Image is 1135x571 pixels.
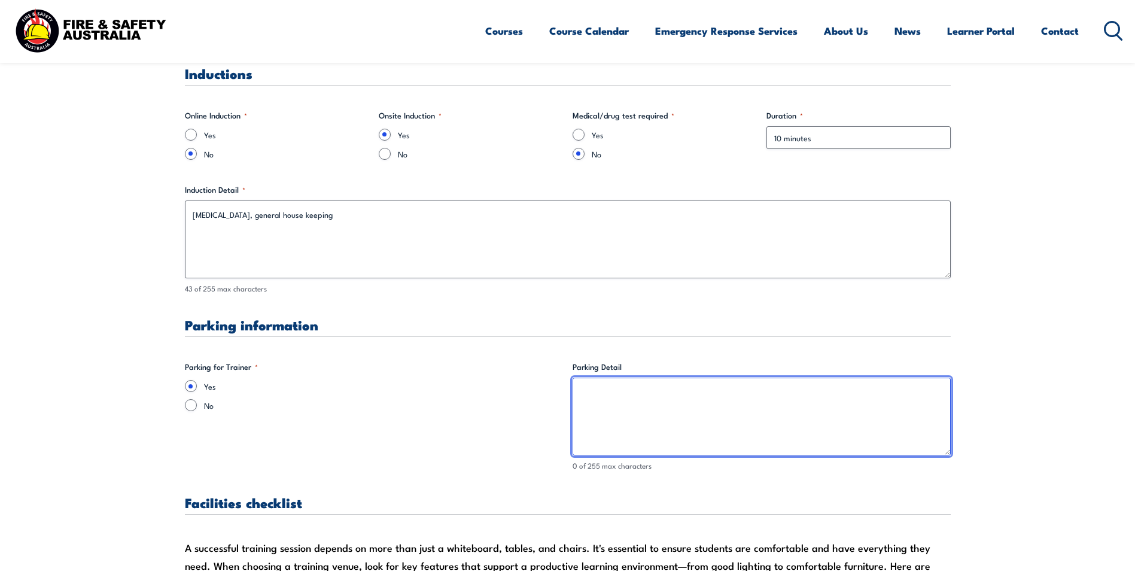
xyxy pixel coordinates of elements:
a: Learner Portal [947,15,1015,47]
a: About Us [824,15,868,47]
a: Contact [1041,15,1079,47]
legend: Onsite Induction [379,110,442,122]
a: Course Calendar [549,15,629,47]
h3: Inductions [185,66,951,80]
label: Duration [766,110,951,122]
label: No [592,148,757,160]
label: No [204,148,369,160]
legend: Online Induction [185,110,247,122]
h3: Parking information [185,318,951,332]
div: 43 of 255 max characters [185,283,951,294]
legend: Medical/drug test required [573,110,674,122]
label: Yes [204,129,369,141]
legend: Parking for Trainer [185,361,258,373]
label: Parking Detail [573,361,951,373]
a: Emergency Response Services [655,15,798,47]
label: No [204,399,563,411]
label: Yes [592,129,757,141]
a: Courses [485,15,523,47]
a: News [894,15,921,47]
label: Yes [398,129,563,141]
label: Induction Detail [185,184,951,196]
label: No [398,148,563,160]
div: 0 of 255 max characters [573,460,951,472]
h3: Facilities checklist [185,496,951,509]
label: Yes [204,380,563,392]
